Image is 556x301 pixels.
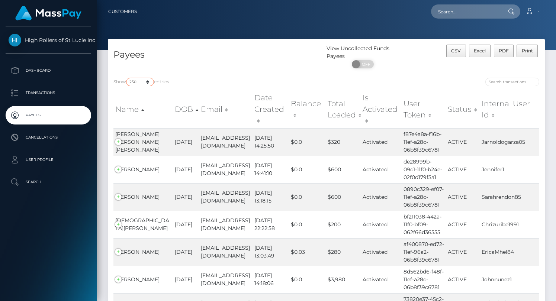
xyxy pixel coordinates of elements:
[361,156,402,183] td: Activated
[361,90,402,128] th: Is Activated: activate to sort column ascending
[446,266,480,293] td: ACTIVE
[402,266,446,293] td: 8d562bd6-f48f-11ef-a28c-06b8f39c6781
[9,132,88,143] p: Cancellations
[173,156,199,183] td: [DATE]
[9,65,88,76] p: Dashboard
[480,238,539,266] td: EricaMhel84
[485,78,539,86] input: Search transactions
[253,156,289,183] td: [DATE] 14:41:10
[6,84,91,102] a: Transactions
[199,90,253,128] th: Email: activate to sort column ascending
[9,177,88,188] p: Search
[289,183,326,211] td: $0.0
[173,266,199,293] td: [DATE]
[480,128,539,156] td: Jarnoldogarza05
[113,183,173,211] td: [PERSON_NAME]
[446,90,480,128] th: Status: activate to sort column ascending
[361,128,402,156] td: Activated
[113,128,173,156] td: [PERSON_NAME] [PERSON_NAME] [PERSON_NAME]
[517,45,538,57] button: Print
[199,238,253,266] td: [EMAIL_ADDRESS][DOMAIN_NAME]
[253,266,289,293] td: [DATE] 14:18:06
[199,266,253,293] td: [EMAIL_ADDRESS][DOMAIN_NAME]
[469,45,491,57] button: Excel
[361,183,402,211] td: Activated
[173,128,199,156] td: [DATE]
[480,90,539,128] th: Internal User Id: activate to sort column ascending
[9,87,88,98] p: Transactions
[173,211,199,238] td: [DATE]
[522,48,533,54] span: Print
[326,128,361,156] td: $320
[356,60,375,68] span: OFF
[361,238,402,266] td: Activated
[402,90,446,128] th: User Token: activate to sort column ascending
[6,128,91,147] a: Cancellations
[6,173,91,191] a: Search
[199,183,253,211] td: [EMAIL_ADDRESS][DOMAIN_NAME]
[451,48,461,54] span: CSV
[480,156,539,183] td: Jennifer1
[9,154,88,165] p: User Profile
[6,106,91,124] a: Payees
[253,183,289,211] td: [DATE] 13:18:15
[326,90,361,128] th: Total Loaded: activate to sort column ascending
[126,78,154,86] select: Showentries
[446,238,480,266] td: ACTIVE
[326,266,361,293] td: $3,980
[446,156,480,183] td: ACTIVE
[446,45,466,57] button: CSV
[253,128,289,156] td: [DATE] 14:25:50
[6,37,91,43] span: High Rollers of St Lucie Inc
[480,183,539,211] td: Sarahrendon85
[402,156,446,183] td: de28999b-09c1-11f0-b24e-02f0d179f5a1
[113,211,173,238] td: [DEMOGRAPHIC_DATA][PERSON_NAME]
[253,90,289,128] th: Date Created: activate to sort column ascending
[6,150,91,169] a: User Profile
[326,238,361,266] td: $280
[326,156,361,183] td: $600
[431,4,501,19] input: Search...
[108,4,137,19] a: Customers
[113,90,173,128] th: Name: activate to sort column ascending
[289,211,326,238] td: $0.0
[253,211,289,238] td: [DATE] 22:22:58
[289,238,326,266] td: $0.03
[402,183,446,211] td: 0890c329-ef07-11ef-a28c-06b8f39c6781
[402,211,446,238] td: bf211038-442a-11f0-bf09-062f66d36555
[446,211,480,238] td: ACTIVE
[326,211,361,238] td: $200
[199,128,253,156] td: [EMAIL_ADDRESS][DOMAIN_NAME]
[446,128,480,156] td: ACTIVE
[494,45,514,57] button: PDF
[253,238,289,266] td: [DATE] 13:03:49
[113,78,169,86] label: Show entries
[289,266,326,293] td: $0.0
[361,266,402,293] td: Activated
[326,183,361,211] td: $600
[480,211,539,238] td: Chrizuribe1991
[361,211,402,238] td: Activated
[173,183,199,211] td: [DATE]
[113,156,173,183] td: [PERSON_NAME]
[199,211,253,238] td: [EMAIL_ADDRESS][DOMAIN_NAME]
[173,238,199,266] td: [DATE]
[199,156,253,183] td: [EMAIL_ADDRESS][DOMAIN_NAME]
[6,61,91,80] a: Dashboard
[289,156,326,183] td: $0.0
[15,6,81,20] img: MassPay Logo
[499,48,509,54] span: PDF
[446,183,480,211] td: ACTIVE
[113,238,173,266] td: [PERSON_NAME]
[173,90,199,128] th: DOB: activate to sort column descending
[327,45,399,60] div: View Uncollected Funds Payees
[402,128,446,156] td: f87e4a8a-f16b-11ef-a28c-06b8f39c6781
[402,238,446,266] td: af400870-ed72-11ef-96a2-06b8f39c6781
[113,48,321,61] h4: Payees
[480,266,539,293] td: Johnnunez1
[289,128,326,156] td: $0.0
[474,48,486,54] span: Excel
[113,266,173,293] td: [PERSON_NAME]
[289,90,326,128] th: Balance: activate to sort column ascending
[9,110,88,121] p: Payees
